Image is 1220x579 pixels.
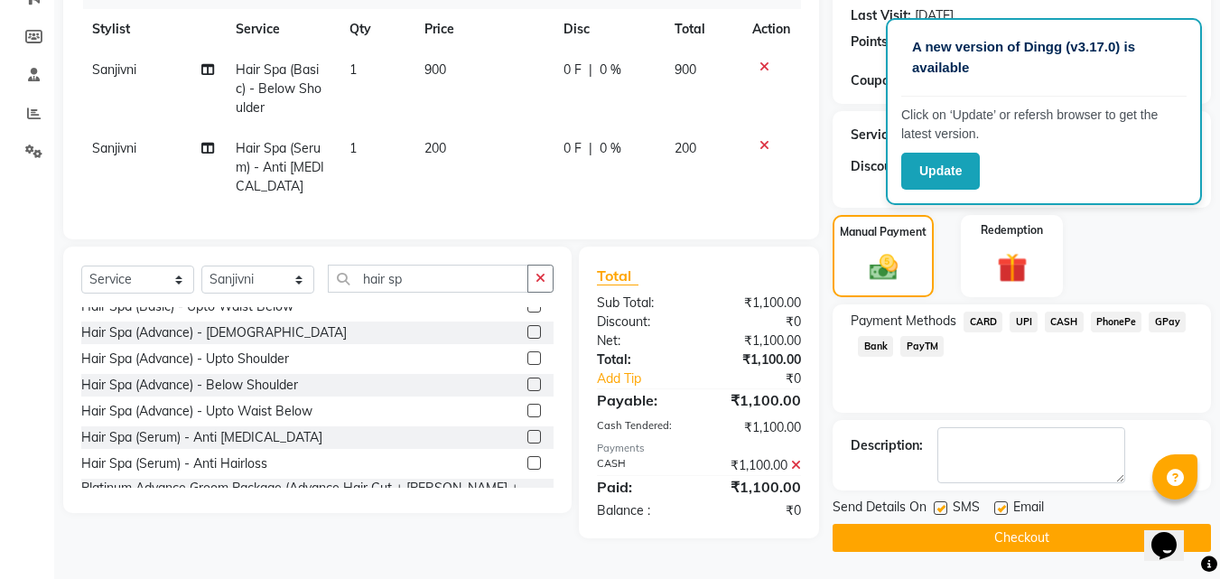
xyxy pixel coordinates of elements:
[81,350,289,369] div: Hair Spa (Advance) - Upto Shoulder
[225,9,338,50] th: Service
[328,265,528,293] input: Search or Scan
[833,524,1211,552] button: Checkout
[953,498,980,520] span: SMS
[600,61,621,79] span: 0 %
[1144,507,1202,561] iframe: chat widget
[81,297,293,316] div: Hair Spa (Basic) - Upto Waist Below
[851,71,964,90] div: Coupon Code
[583,476,699,498] div: Paid:
[589,61,592,79] span: |
[600,139,621,158] span: 0 %
[583,332,699,350] div: Net:
[851,126,933,145] div: Service Total:
[900,336,944,357] span: PayTM
[901,106,1187,144] p: Click on ‘Update’ or refersh browser to get the latest version.
[699,456,815,475] div: ₹1,100.00
[964,312,1002,332] span: CARD
[349,140,357,156] span: 1
[424,61,446,78] span: 900
[664,9,742,50] th: Total
[81,376,298,395] div: Hair Spa (Advance) - Below Shoulder
[851,436,923,455] div: Description:
[424,140,446,156] span: 200
[81,323,347,342] div: Hair Spa (Advance) - [DEMOGRAPHIC_DATA]
[851,33,891,51] div: Points:
[699,294,815,313] div: ₹1,100.00
[840,224,927,240] label: Manual Payment
[912,37,1176,78] p: A new version of Dingg (v3.17.0) is available
[915,6,954,25] div: [DATE]
[901,153,980,190] button: Update
[851,312,956,331] span: Payment Methods
[563,61,582,79] span: 0 F
[699,350,815,369] div: ₹1,100.00
[699,389,815,411] div: ₹1,100.00
[583,418,699,437] div: Cash Tendered:
[563,139,582,158] span: 0 F
[699,476,815,498] div: ₹1,100.00
[833,498,927,520] span: Send Details On
[236,140,324,194] span: Hair Spa (Serum) - Anti [MEDICAL_DATA]
[92,140,136,156] span: Sanjivni
[675,61,696,78] span: 900
[699,332,815,350] div: ₹1,100.00
[699,418,815,437] div: ₹1,100.00
[583,501,699,520] div: Balance :
[92,61,136,78] span: Sanjivni
[699,501,815,520] div: ₹0
[81,402,312,421] div: Hair Spa (Advance) - Upto Waist Below
[1149,312,1186,332] span: GPay
[589,139,592,158] span: |
[583,350,699,369] div: Total:
[988,249,1037,286] img: _gift.svg
[81,9,225,50] th: Stylist
[553,9,663,50] th: Disc
[81,428,322,447] div: Hair Spa (Serum) - Anti [MEDICAL_DATA]
[699,313,815,332] div: ₹0
[851,6,911,25] div: Last Visit:
[81,454,267,473] div: Hair Spa (Serum) - Anti Hairloss
[597,441,801,456] div: Payments
[414,9,553,50] th: Price
[583,389,699,411] div: Payable:
[597,266,638,285] span: Total
[583,456,699,475] div: CASH
[1013,498,1044,520] span: Email
[349,61,357,78] span: 1
[583,369,718,388] a: Add Tip
[339,9,414,50] th: Qty
[1091,312,1142,332] span: PhonePe
[741,9,801,50] th: Action
[861,251,907,284] img: _cash.svg
[583,313,699,332] div: Discount:
[675,140,696,156] span: 200
[1010,312,1038,332] span: UPI
[583,294,699,313] div: Sub Total:
[851,157,907,176] div: Discount:
[719,369,815,388] div: ₹0
[858,336,893,357] span: Bank
[1045,312,1084,332] span: CASH
[981,222,1043,238] label: Redemption
[81,479,520,536] div: Platinum Advance Groom Package (Advance Hair Cut + [PERSON_NAME] + O3+ [PERSON_NAME] + Advance [M...
[236,61,321,116] span: Hair Spa (Basic) - Below Shoulder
